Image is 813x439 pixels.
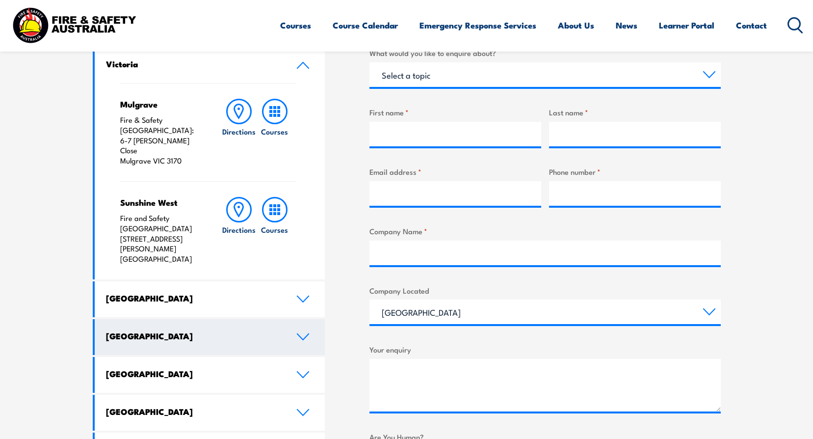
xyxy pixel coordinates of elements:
[549,107,721,118] label: Last name
[257,99,292,166] a: Courses
[549,166,721,177] label: Phone number
[369,47,721,58] label: What would you like to enquire about?
[369,225,721,237] label: Company Name
[120,115,202,166] p: Fire & Safety [GEOGRAPHIC_DATA]: 6-7 [PERSON_NAME] Close Mulgrave VIC 3170
[280,12,311,38] a: Courses
[736,12,767,38] a: Contact
[120,99,202,110] h4: Mulgrave
[221,197,257,264] a: Directions
[95,281,325,317] a: [GEOGRAPHIC_DATA]
[261,126,288,137] h6: Courses
[257,197,292,264] a: Courses
[95,395,325,431] a: [GEOGRAPHIC_DATA]
[261,224,288,235] h6: Courses
[222,126,256,137] h6: Directions
[106,330,282,341] h4: [GEOGRAPHIC_DATA]
[120,213,202,264] p: Fire and Safety [GEOGRAPHIC_DATA] [STREET_ADDRESS][PERSON_NAME] [GEOGRAPHIC_DATA]
[369,285,721,296] label: Company Located
[95,319,325,355] a: [GEOGRAPHIC_DATA]
[558,12,594,38] a: About Us
[369,107,541,118] label: First name
[222,224,256,235] h6: Directions
[333,12,398,38] a: Course Calendar
[95,357,325,393] a: [GEOGRAPHIC_DATA]
[659,12,714,38] a: Learner Portal
[221,99,257,166] a: Directions
[120,197,202,208] h4: Sunshine West
[616,12,637,38] a: News
[106,58,282,69] h4: Victoria
[106,406,282,417] h4: [GEOGRAPHIC_DATA]
[106,293,282,303] h4: [GEOGRAPHIC_DATA]
[369,344,721,355] label: Your enquiry
[420,12,536,38] a: Emergency Response Services
[106,368,282,379] h4: [GEOGRAPHIC_DATA]
[369,166,541,177] label: Email address
[95,47,325,83] a: Victoria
